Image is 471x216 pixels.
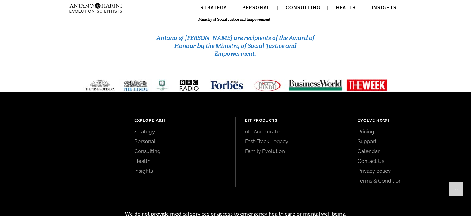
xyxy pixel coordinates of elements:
[245,128,337,135] a: uP! Accelerate
[358,128,458,135] a: Pricing
[358,158,458,164] a: Contact Us
[134,158,227,164] a: Health
[245,138,337,145] a: Fast-Track Legacy
[358,138,458,145] a: Support
[155,34,316,58] h3: Antano & [PERSON_NAME] are recipients of the Award of Honour by the Ministry of Social Justice an...
[245,117,337,124] h4: EIT Products!
[243,5,270,10] span: Personal
[78,79,392,92] img: Media-Strip
[358,148,458,155] a: Calendar
[245,148,337,155] a: Fam!ly Evolution
[372,5,397,10] span: Insights
[358,167,458,174] a: Privacy policy
[134,148,227,155] a: Consulting
[134,128,227,135] a: Strategy
[134,167,227,174] a: Insights
[134,138,227,145] a: Personal
[358,117,458,124] h4: Evolve Now!
[336,5,356,10] span: Health
[134,117,227,124] h4: Explore A&H!
[358,177,458,184] a: Terms & Condition
[286,5,320,10] span: Consulting
[201,5,227,10] span: Strategy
